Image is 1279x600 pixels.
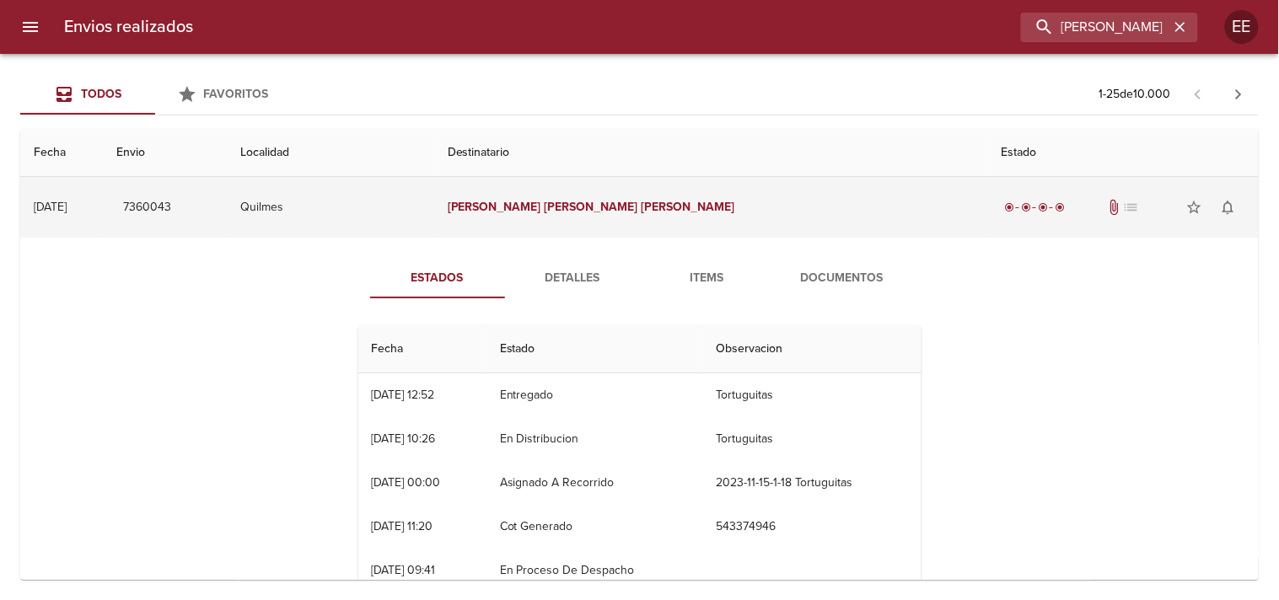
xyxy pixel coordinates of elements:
[358,325,486,373] th: Fecha
[448,200,541,214] em: [PERSON_NAME]
[1038,202,1048,212] span: radio_button_checked
[372,388,435,402] div: [DATE] 12:52
[372,475,441,490] div: [DATE] 00:00
[228,177,434,238] td: Quilmes
[486,505,703,549] td: Cot Generado
[380,268,495,289] span: Estados
[10,7,51,47] button: menu
[372,563,436,577] div: [DATE] 09:41
[702,417,921,461] td: Tortuguitas
[1220,199,1237,216] span: notifications_none
[1225,10,1259,44] div: EE
[1178,85,1218,102] span: Pagina anterior
[702,461,921,505] td: 2023-11-15-1-18 Tortuguitas
[116,192,178,223] button: 7360043
[486,417,703,461] td: En Distribucion
[702,325,921,373] th: Observacion
[987,129,1259,177] th: Estado
[372,431,436,446] div: [DATE] 10:26
[1106,199,1123,216] span: Tiene documentos adjuntos
[486,373,703,417] td: Entregado
[515,268,630,289] span: Detalles
[1055,202,1065,212] span: radio_button_checked
[34,200,67,214] div: [DATE]
[64,13,193,40] h6: Envios realizados
[650,268,765,289] span: Items
[1099,86,1171,103] p: 1 - 25 de 10.000
[1186,199,1203,216] span: star_border
[123,197,171,218] span: 7360043
[641,200,734,214] em: [PERSON_NAME]
[702,373,921,417] td: Tortuguitas
[81,87,121,101] span: Todos
[1123,199,1140,216] span: No tiene pedido asociado
[545,200,638,214] em: [PERSON_NAME]
[20,129,103,177] th: Fecha
[1225,10,1259,44] div: Abrir información de usuario
[1021,13,1169,42] input: buscar
[785,268,900,289] span: Documentos
[486,461,703,505] td: Asignado A Recorrido
[370,258,910,298] div: Tabs detalle de guia
[1004,202,1014,212] span: radio_button_checked
[103,129,227,177] th: Envio
[702,505,921,549] td: 543374946
[1001,199,1068,216] div: Entregado
[20,74,290,115] div: Tabs Envios
[1021,202,1031,212] span: radio_button_checked
[204,87,269,101] span: Favoritos
[434,129,987,177] th: Destinatario
[358,325,922,592] table: Tabla de seguimiento
[228,129,434,177] th: Localidad
[1218,74,1259,115] span: Pagina siguiente
[1178,190,1212,224] button: Agregar a favoritos
[486,549,703,592] td: En Proceso De Despacho
[486,325,703,373] th: Estado
[372,519,433,533] div: [DATE] 11:20
[1212,190,1245,224] button: Activar notificaciones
